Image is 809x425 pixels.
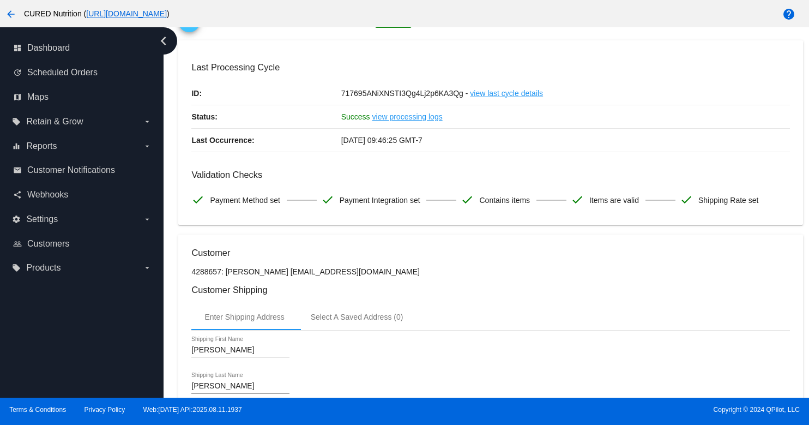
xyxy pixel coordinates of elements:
span: 717695ANiXNSTI3Qg4Lj2p6KA3Qg - [341,89,468,98]
i: map [13,93,22,101]
i: people_outline [13,240,22,248]
span: Customer Notifications [27,165,115,175]
input: Shipping First Name [191,346,289,355]
span: Scheduled Orders [27,68,98,77]
span: Payment Integration set [340,189,420,212]
span: Success [341,112,370,121]
span: Webhooks [27,190,68,200]
i: update [13,68,22,77]
a: view last cycle details [470,82,543,105]
a: update Scheduled Orders [13,64,152,81]
i: settings [12,215,21,224]
h3: Customer [191,248,789,258]
span: Items are valid [589,189,639,212]
i: email [13,166,22,175]
mat-icon: check [191,193,204,206]
a: people_outline Customers [13,235,152,253]
h3: Last Processing Cycle [191,62,789,73]
span: Payment Method set [210,189,280,212]
mat-icon: check [321,193,334,206]
span: Products [26,263,61,273]
span: CURED Nutrition ( ) [24,9,170,18]
i: arrow_drop_down [143,215,152,224]
h3: Customer Shipping [191,285,789,295]
span: Dashboard [27,43,70,53]
mat-icon: arrow_back [4,8,17,21]
i: arrow_drop_down [143,264,152,272]
span: Customers [27,239,69,249]
span: Shipping Rate set [698,189,759,212]
i: arrow_drop_down [143,117,152,126]
span: Maps [27,92,49,102]
span: Reports [26,141,57,151]
p: 4288657: [PERSON_NAME] [EMAIL_ADDRESS][DOMAIN_NAME] [191,267,789,276]
i: equalizer [12,142,21,151]
a: [URL][DOMAIN_NAME] [86,9,167,18]
span: Contains items [479,189,530,212]
a: dashboard Dashboard [13,39,152,57]
a: map Maps [13,88,152,106]
a: Privacy Policy [84,406,125,414]
i: local_offer [12,264,21,272]
span: Retain & Grow [26,117,83,127]
p: Last Occurrence: [191,129,341,152]
h3: Validation Checks [191,170,789,180]
a: Web:[DATE] API:2025.08.11.1937 [143,406,242,414]
i: arrow_drop_down [143,142,152,151]
i: dashboard [13,44,22,52]
i: chevron_left [155,32,172,50]
span: [DATE] 09:46:25 GMT-7 [341,136,422,145]
mat-icon: check [571,193,584,206]
mat-icon: help [782,8,795,21]
a: Terms & Conditions [9,406,66,414]
span: Copyright © 2024 QPilot, LLC [414,406,800,414]
i: share [13,190,22,199]
a: view processing logs [372,105,443,128]
div: Enter Shipping Address [204,313,284,321]
i: local_offer [12,117,21,126]
mat-icon: check [461,193,474,206]
p: ID: [191,82,341,105]
mat-icon: check [680,193,693,206]
a: email Customer Notifications [13,161,152,179]
span: Settings [26,214,58,224]
div: Select A Saved Address (0) [311,313,403,321]
a: share Webhooks [13,186,152,203]
p: Status: [191,105,341,128]
input: Shipping Last Name [191,382,289,391]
